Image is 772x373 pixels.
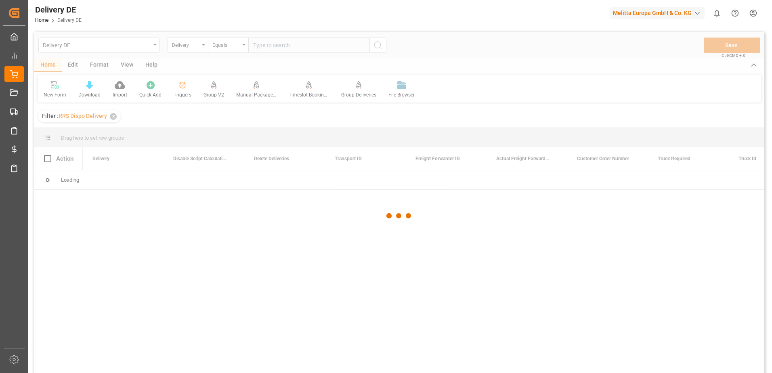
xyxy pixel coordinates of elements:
div: Melitta Europa GmbH & Co. KG [610,7,705,19]
a: Home [35,17,48,23]
button: Help Center [726,4,744,22]
div: Delivery DE [35,4,82,16]
button: show 0 new notifications [708,4,726,22]
button: Melitta Europa GmbH & Co. KG [610,5,708,21]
